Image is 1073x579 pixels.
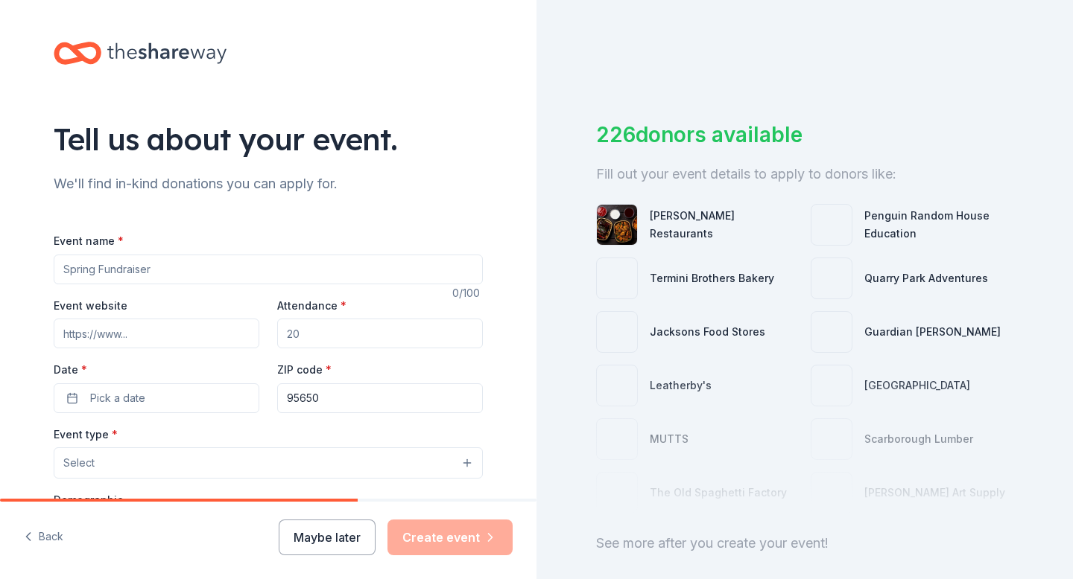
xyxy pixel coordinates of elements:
[596,162,1013,186] div: Fill out your event details to apply to donors like:
[54,319,259,348] input: https://www...
[277,362,332,377] label: ZIP code
[650,323,765,341] div: Jacksons Food Stores
[277,298,346,313] label: Attendance
[54,493,123,508] label: Demographic
[54,172,483,196] div: We'll find in-kind donations you can apply for.
[596,119,1013,150] div: 226 donors available
[54,118,483,160] div: Tell us about your event.
[650,269,774,287] div: Termini Brothers Bakery
[54,362,259,377] label: Date
[597,205,637,245] img: photo for Bennett's Restaurants
[597,258,637,298] img: photo for Termini Brothers Bakery
[279,519,376,555] button: Maybe later
[597,312,637,352] img: photo for Jacksons Food Stores
[650,207,799,243] div: [PERSON_NAME] Restaurants
[63,454,95,472] span: Select
[452,284,483,302] div: 0 /100
[811,312,852,352] img: photo for Guardian Angel Device
[54,383,259,413] button: Pick a date
[24,522,63,553] button: Back
[596,531,1013,555] div: See more after you create your event!
[864,207,1013,243] div: Penguin Random House Education
[54,447,483,479] button: Select
[811,205,852,245] img: photo for Penguin Random House Education
[54,234,124,249] label: Event name
[54,255,483,284] input: Spring Fundraiser
[54,298,127,313] label: Event website
[277,383,483,413] input: 12345 (U.S. only)
[277,319,483,348] input: 20
[54,427,118,442] label: Event type
[864,269,988,287] div: Quarry Park Adventures
[811,258,852,298] img: photo for Quarry Park Adventures
[864,323,1001,341] div: Guardian [PERSON_NAME]
[90,389,145,407] span: Pick a date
